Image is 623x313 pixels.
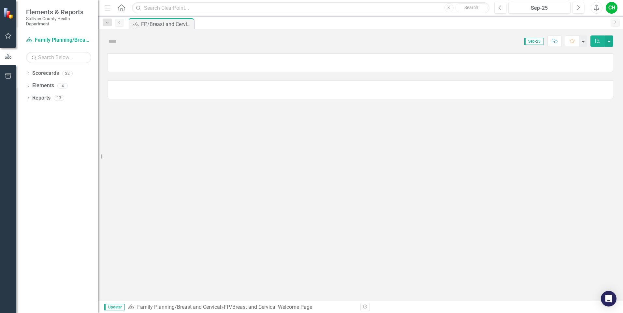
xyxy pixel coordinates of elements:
[524,38,543,45] span: Sep-25
[57,83,68,88] div: 4
[128,304,355,311] div: »
[26,16,91,27] small: Sullivan County Health Department
[601,291,616,306] div: Open Intercom Messenger
[141,20,192,28] div: FP/Breast and Cervical Welcome Page
[26,8,91,16] span: Elements & Reports
[132,2,489,14] input: Search ClearPoint...
[455,3,488,12] button: Search
[32,94,51,102] a: Reports
[104,304,125,310] span: Updater
[108,36,118,47] img: Not Defined
[508,2,571,14] button: Sep-25
[511,4,568,12] div: Sep-25
[224,304,312,310] div: FP/Breast and Cervical Welcome Page
[62,71,73,76] div: 22
[137,304,221,310] a: Family Planning/Breast and Cervical
[32,82,54,89] a: Elements
[464,5,478,10] span: Search
[32,70,59,77] a: Scorecards
[606,2,617,14] button: CH
[54,95,64,101] div: 13
[3,7,15,19] img: ClearPoint Strategy
[26,36,91,44] a: Family Planning/Breast and Cervical
[26,52,91,63] input: Search Below...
